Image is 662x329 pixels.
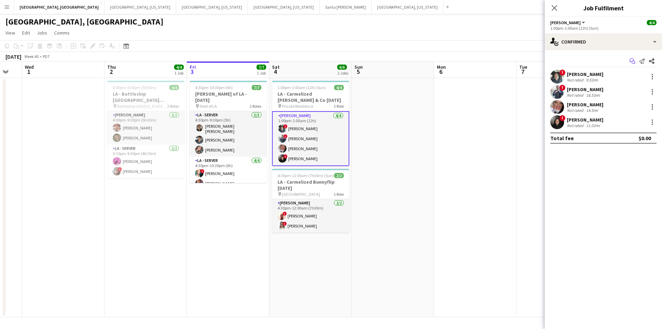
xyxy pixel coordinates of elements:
span: 3 [189,68,196,76]
span: 1 Role [334,104,344,109]
a: Comms [51,28,72,37]
div: Not rated [567,77,585,83]
span: Private Residence [282,104,313,109]
span: 4/4 [334,85,344,90]
span: 7/7 [257,65,266,70]
h3: [PERSON_NAME] of LA - [DATE] [190,91,267,103]
span: 4:30pm-12:00am (7h30m) (Sun) [278,173,334,178]
span: Week 40 [23,54,40,59]
button: [GEOGRAPHIC_DATA], [US_STATE] [104,0,176,14]
span: 4/4 [169,85,179,90]
div: 1:00pm-1:00am (12h) (Sun) [550,26,656,31]
div: Confirmed [545,33,662,50]
span: 4 [271,68,280,76]
span: 2/2 [334,173,344,178]
span: Edit [22,30,30,36]
div: [PERSON_NAME] [567,117,603,123]
span: 1 Role [334,192,344,197]
span: Thu [107,64,116,70]
span: ! [283,212,287,216]
span: Comms [54,30,70,36]
a: Edit [19,28,33,37]
h3: Job Fulfilment [545,3,662,12]
span: 6 [436,68,446,76]
app-job-card: 4:00pm-9:30pm (5h30m)4/4LA - Battleship [GEOGRAPHIC_DATA][PERSON_NAME] [DATE] Battleship USS [US_... [107,81,184,178]
span: ! [283,222,287,226]
span: 7/7 [252,85,261,90]
div: Total fee [550,135,574,142]
h3: LA - Battleship [GEOGRAPHIC_DATA][PERSON_NAME] [DATE] [107,91,184,103]
span: Sat [272,64,280,70]
span: ! [559,69,565,76]
div: 1 Job [174,70,183,76]
span: 4:00pm-9:30pm (5h30m) [113,85,156,90]
span: [GEOGRAPHIC_DATA] [282,192,320,197]
app-job-card: 4:30pm-10:30pm (6h)7/7[PERSON_NAME] of LA - [DATE] Ebell of LA2 RolesLA - Server3/34:30pm-9:30pm ... [190,81,267,183]
span: Jobs [37,30,47,36]
a: Jobs [34,28,50,37]
span: ! [200,169,204,173]
div: Not rated [567,108,585,113]
h3: LA - Carmelized Bunnyflip [DATE] [272,179,349,191]
span: Wed [25,64,34,70]
span: LA - Cook [550,20,581,25]
span: ! [283,124,288,128]
button: [GEOGRAPHIC_DATA], [GEOGRAPHIC_DATA] [14,0,104,14]
span: ! [559,115,565,121]
span: 7 [518,68,527,76]
span: 4:30pm-10:30pm (6h) [195,85,233,90]
div: PDT [43,54,50,59]
app-job-card: 4:30pm-12:00am (7h30m) (Sun)2/2LA - Carmelized Bunnyflip [DATE] [GEOGRAPHIC_DATA]1 Role[PERSON_NA... [272,169,349,233]
span: 4/4 [174,65,184,70]
h3: LA - Carmelized [PERSON_NAME] & Co [DATE] [272,91,349,103]
app-job-card: 1:00pm-1:00am (12h) (Sun)4/4LA - Carmelized [PERSON_NAME] & Co [DATE] Private Residence1 Role[PER... [272,81,349,166]
div: Not rated [567,93,585,98]
span: ! [118,167,122,171]
span: 2 [106,68,116,76]
span: Battleship USS [US_STATE] Museum [117,104,167,109]
span: 2 Roles [250,104,261,109]
app-card-role: LA - Server2/25:15pm-9:30pm (4h15m)[PERSON_NAME]![PERSON_NAME] [107,145,184,178]
span: Mon [437,64,446,70]
div: [PERSON_NAME] [567,86,603,93]
div: 18.53mi [585,93,601,98]
app-card-role: LA - Server4/44:30pm-10:30pm (6h)![PERSON_NAME][PERSON_NAME] [190,157,267,210]
span: 5 [353,68,363,76]
div: [PERSON_NAME] [567,101,603,108]
button: [PERSON_NAME] [550,20,586,25]
div: 2 Jobs [338,70,348,76]
span: 6/6 [337,65,347,70]
span: ! [559,85,565,91]
app-card-role: [PERSON_NAME]2/24:30pm-12:00am (7h30m)![PERSON_NAME]![PERSON_NAME] [272,199,349,233]
span: Ebell of LA [200,104,217,109]
div: $0.00 [639,135,651,142]
span: Fri [190,64,196,70]
div: [DATE] [6,53,21,60]
span: Tue [519,64,527,70]
a: View [3,28,18,37]
button: [GEOGRAPHIC_DATA], [US_STATE] [372,0,443,14]
span: Sun [354,64,363,70]
span: View [6,30,15,36]
div: 14.5mi [585,108,599,113]
button: [GEOGRAPHIC_DATA], [US_STATE] [176,0,248,14]
div: [PERSON_NAME] [567,71,603,77]
app-card-role: LA - Server3/34:30pm-9:30pm (5h)[PERSON_NAME] [PERSON_NAME][PERSON_NAME][PERSON_NAME] [190,111,267,157]
app-card-role: [PERSON_NAME]4/41:00pm-1:00am (12h)![PERSON_NAME]![PERSON_NAME][PERSON_NAME]![PERSON_NAME] [272,111,349,166]
div: 11.02mi [585,123,601,128]
h1: [GEOGRAPHIC_DATA], [GEOGRAPHIC_DATA] [6,17,163,27]
span: ! [283,134,288,138]
span: 1 [24,68,34,76]
span: ! [283,154,288,158]
div: Not rated [567,123,585,128]
div: 1 Job [257,70,266,76]
span: 4/4 [647,20,656,25]
span: 1:00pm-1:00am (12h) (Sun) [278,85,326,90]
app-card-role: [PERSON_NAME]2/24:00pm-9:30pm (5h30m)[PERSON_NAME][PERSON_NAME] [107,111,184,145]
button: [GEOGRAPHIC_DATA], [US_STATE] [248,0,320,14]
button: Santa [PERSON_NAME] [320,0,372,14]
span: 2 Roles [167,104,179,109]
